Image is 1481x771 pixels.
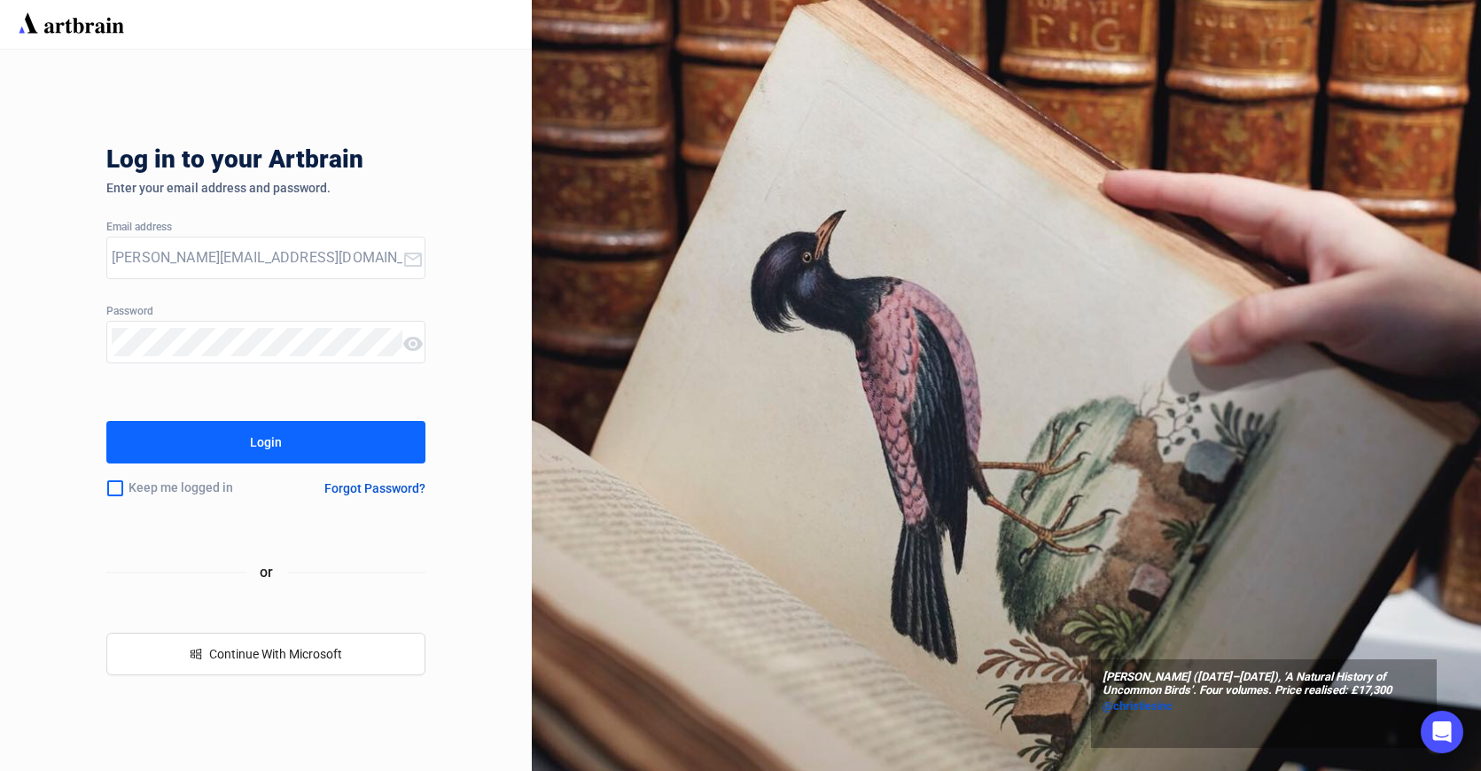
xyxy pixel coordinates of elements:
[324,481,425,495] div: Forgot Password?
[106,181,425,195] div: Enter your email address and password.
[1103,671,1425,697] span: [PERSON_NAME] ([DATE]–[DATE]), ‘A Natural History of Uncommon Birds’. Four volumes. Price realise...
[246,561,287,583] span: or
[106,145,638,181] div: Log in to your Artbrain
[209,647,342,661] span: Continue With Microsoft
[1421,711,1463,753] div: Open Intercom Messenger
[1103,699,1173,713] span: @christiesinc
[112,244,402,272] input: Your Email
[106,470,282,507] div: Keep me logged in
[106,633,425,675] button: windowsContinue With Microsoft
[106,421,425,463] button: Login
[1103,697,1425,715] a: @christiesinc
[106,222,425,234] div: Email address
[190,648,202,660] span: windows
[106,306,425,318] div: Password
[250,428,282,456] div: Login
